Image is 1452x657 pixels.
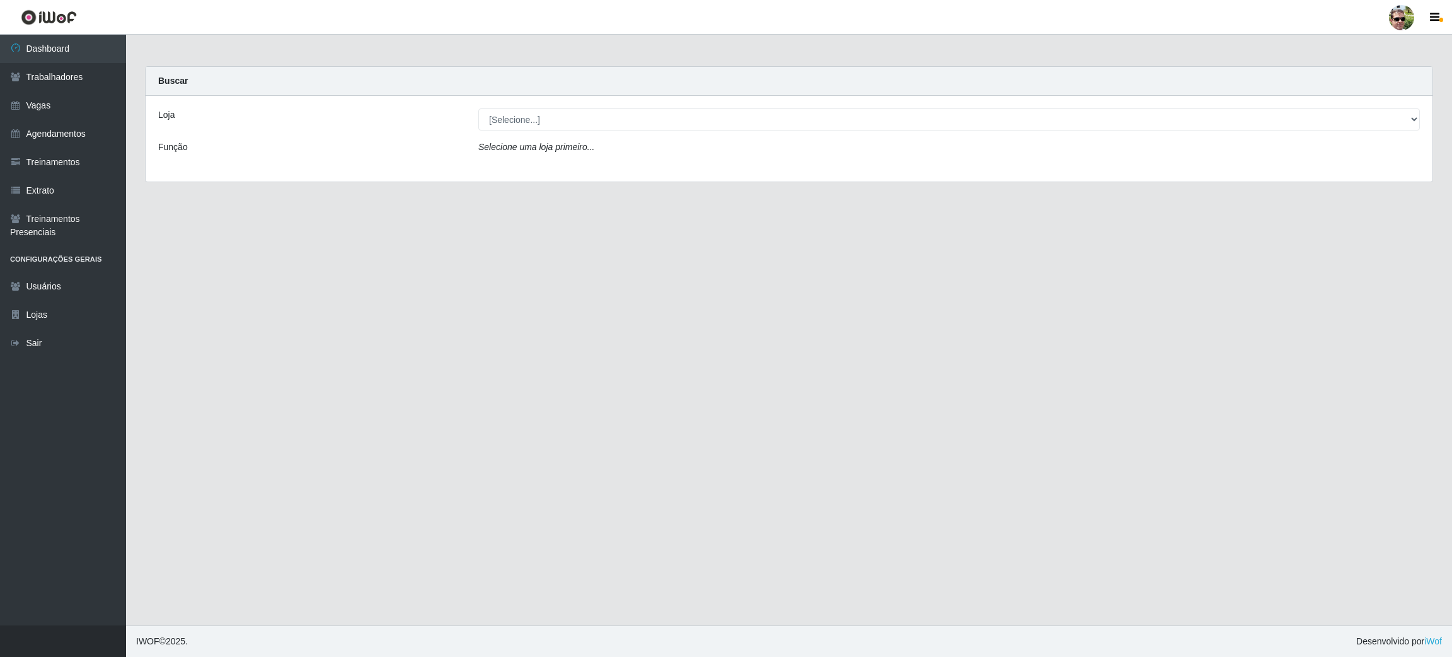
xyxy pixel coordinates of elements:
i: Selecione uma loja primeiro... [478,142,594,152]
label: Função [158,141,188,154]
span: © 2025 . [136,635,188,648]
span: IWOF [136,636,159,646]
a: iWof [1424,636,1442,646]
strong: Buscar [158,76,188,86]
span: Desenvolvido por [1356,635,1442,648]
label: Loja [158,108,175,122]
img: CoreUI Logo [21,9,77,25]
